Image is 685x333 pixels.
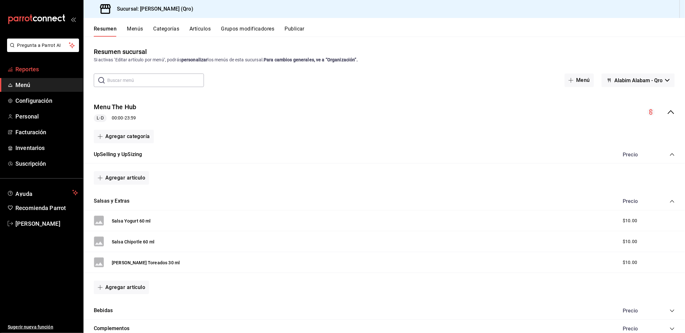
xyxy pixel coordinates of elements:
span: $10.00 [623,259,637,266]
span: Ayuda [15,189,70,197]
span: Personal [15,112,78,121]
span: Menú [15,81,78,89]
button: [PERSON_NAME] Toreados 30 ml [112,259,180,266]
button: Salsa Chipotle 60 ml [112,239,154,245]
button: Resumen [94,26,117,37]
div: Precio [616,326,657,332]
button: Salsas y Extras [94,197,130,205]
button: Agregar artículo [94,171,149,185]
span: Inventarios [15,144,78,152]
input: Buscar menú [107,74,204,87]
span: Alabim Alabam - Qro [614,77,663,83]
span: Sugerir nueva función [8,324,78,330]
strong: Para cambios generales, ve a “Organización”. [264,57,358,62]
span: Recomienda Parrot [15,204,78,212]
div: collapse-menu-row [83,97,685,127]
span: Suscripción [15,159,78,168]
button: Menu The Hub [94,102,136,112]
button: collapse-category-row [670,199,675,204]
h3: Sucursal: [PERSON_NAME] (Qro) [112,5,193,13]
button: Pregunta a Parrot AI [7,39,79,52]
button: collapse-category-row [670,308,675,313]
button: Menús [127,26,143,37]
button: collapse-category-row [670,326,675,331]
span: Configuración [15,96,78,105]
button: Categorías [154,26,180,37]
div: Precio [616,152,657,158]
span: $10.00 [623,238,637,245]
button: Agregar categoría [94,130,154,143]
span: $10.00 [623,217,637,224]
div: Resumen sucursal [94,47,147,57]
button: Grupos modificadores [221,26,274,37]
div: navigation tabs [94,26,685,37]
button: UpSelling y UpSizing [94,151,142,158]
span: Pregunta a Parrot AI [17,42,69,49]
div: 00:00 - 23:59 [94,114,136,122]
button: Artículos [189,26,211,37]
button: open_drawer_menu [71,17,76,22]
span: Reportes [15,65,78,74]
button: Alabim Alabam - Qro [602,74,675,87]
a: Pregunta a Parrot AI [4,47,79,53]
div: Si activas ‘Editar artículo por menú’, podrás los menús de esta sucursal. [94,57,675,63]
span: L-D [94,115,106,121]
button: Bebidas [94,307,113,314]
button: Publicar [285,26,304,37]
strong: personalizar [181,57,208,62]
button: collapse-category-row [670,152,675,157]
button: Agregar artículo [94,281,149,294]
button: Complementos [94,325,129,332]
button: Salsa Yogurt 60 ml [112,218,151,224]
button: Menú [565,74,594,87]
div: Precio [616,198,657,204]
span: [PERSON_NAME] [15,219,78,228]
div: Precio [616,308,657,314]
span: Facturación [15,128,78,136]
